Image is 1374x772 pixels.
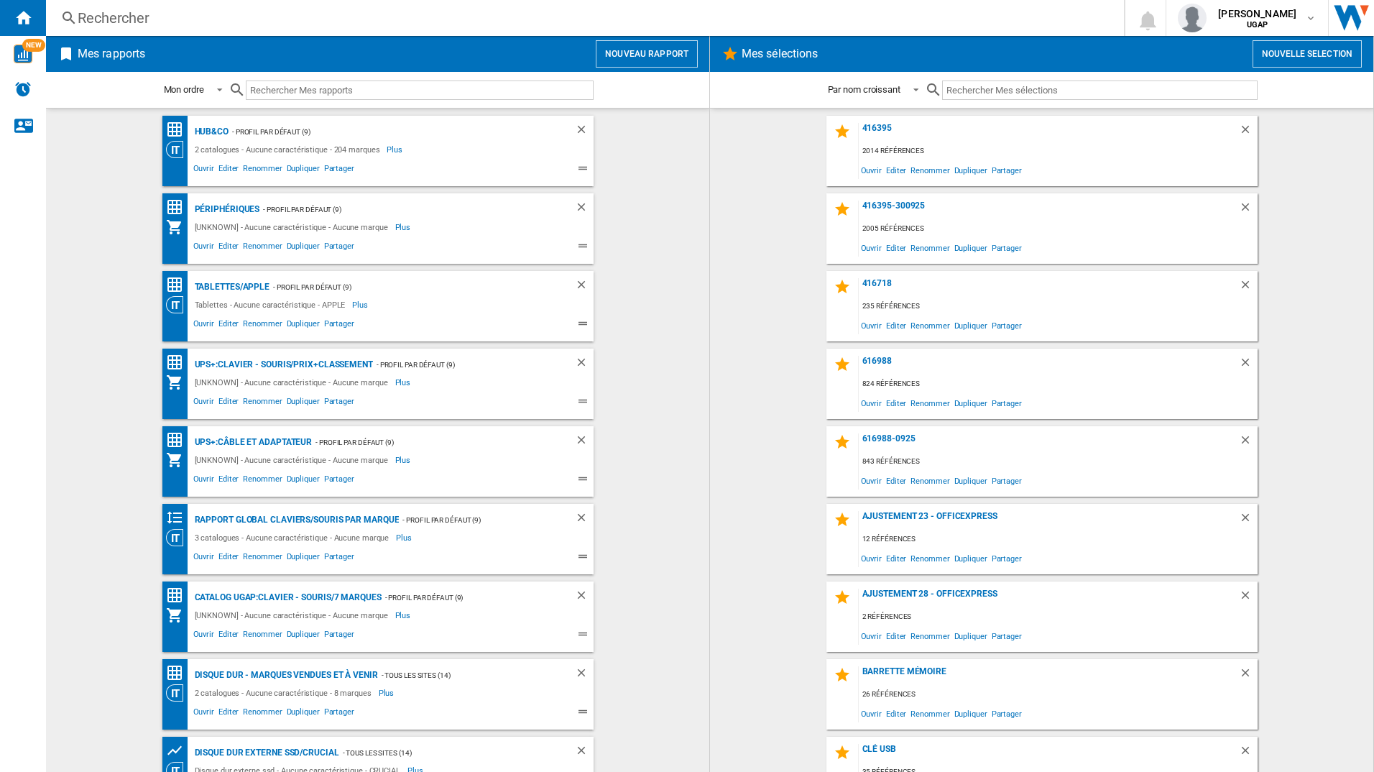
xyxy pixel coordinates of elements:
[859,666,1239,686] div: barrette mémoire
[859,316,884,335] span: Ouvrir
[269,278,545,296] div: - Profil par défaut (9)
[191,705,216,722] span: Ouvrir
[952,160,990,180] span: Dupliquer
[285,705,322,722] span: Dupliquer
[990,160,1024,180] span: Partager
[241,317,284,334] span: Renommer
[166,198,191,216] div: Matrice des prix
[216,705,241,722] span: Editer
[191,744,339,762] div: Disque dur externe ssd/CRUCIAL
[908,316,951,335] span: Renommer
[575,201,594,219] div: Supprimer
[166,219,191,236] div: Mon assortiment
[908,471,951,490] span: Renommer
[322,472,356,490] span: Partager
[78,8,1087,28] div: Rechercher
[1239,433,1258,453] div: Supprimer
[166,684,191,702] div: Vision Catégorie
[884,548,908,568] span: Editer
[216,628,241,645] span: Editer
[241,239,284,257] span: Renommer
[575,123,594,141] div: Supprimer
[395,219,413,236] span: Plus
[575,589,594,607] div: Supprimer
[285,550,322,567] span: Dupliquer
[166,431,191,449] div: Classement des prix
[990,626,1024,645] span: Partager
[990,238,1024,257] span: Partager
[859,686,1258,704] div: 26 références
[1218,6,1296,21] span: [PERSON_NAME]
[285,162,322,179] span: Dupliquer
[191,472,216,490] span: Ouvrir
[859,375,1258,393] div: 824 références
[322,550,356,567] span: Partager
[859,123,1239,142] div: 416395
[1253,40,1362,68] button: Nouvelle selection
[990,704,1024,723] span: Partager
[166,742,191,760] div: Graphe des prix et nb. offres par distributeur
[14,45,32,63] img: wise-card.svg
[859,589,1239,608] div: ajustement 28 - OfficeXpress
[166,451,191,469] div: Mon assortiment
[952,316,990,335] span: Dupliquer
[859,530,1258,548] div: 12 références
[859,608,1258,626] div: 2 références
[22,39,45,52] span: NEW
[1239,201,1258,220] div: Supprimer
[191,374,395,391] div: [UNKNOWN] - Aucune caractéristique - Aucune marque
[908,160,951,180] span: Renommer
[166,354,191,372] div: Classement des prix
[859,704,884,723] span: Ouvrir
[241,550,284,567] span: Renommer
[884,316,908,335] span: Editer
[191,141,387,158] div: 2 catalogues - Aucune caractéristique - 204 marques
[285,628,322,645] span: Dupliquer
[166,509,191,527] div: Distributeurs par tranche de prix
[952,238,990,257] span: Dupliquer
[395,451,413,469] span: Plus
[942,81,1258,100] input: Rechercher Mes sélections
[14,81,32,98] img: alerts-logo.svg
[312,433,545,451] div: - Profil par défaut (9)
[164,84,204,95] div: Mon ordre
[859,278,1239,298] div: 416718
[216,317,241,334] span: Editer
[575,356,594,374] div: Supprimer
[339,744,546,762] div: - Tous les sites (14)
[241,628,284,645] span: Renommer
[166,276,191,294] div: Matrice des prix
[739,40,821,68] h2: Mes sélections
[1239,356,1258,375] div: Supprimer
[166,296,191,313] div: Vision Catégorie
[884,238,908,257] span: Editer
[952,471,990,490] span: Dupliquer
[908,548,951,568] span: Renommer
[952,626,990,645] span: Dupliquer
[908,393,951,413] span: Renommer
[859,220,1258,238] div: 2005 références
[990,316,1024,335] span: Partager
[859,142,1258,160] div: 2014 références
[1178,4,1207,32] img: profile.jpg
[191,684,379,702] div: 2 catalogues - Aucune caractéristique - 8 marques
[322,317,356,334] span: Partager
[229,123,546,141] div: - Profil par défaut (9)
[859,356,1239,375] div: 616988
[828,84,900,95] div: Par nom croissant
[191,201,260,219] div: Périphériques
[191,451,395,469] div: [UNKNOWN] - Aucune caractéristique - Aucune marque
[990,471,1024,490] span: Partager
[191,589,382,607] div: CATALOG UGAP:Clavier - souris/7 marques
[191,666,378,684] div: Disque dur - marques vendues et à venir
[908,238,951,257] span: Renommer
[191,296,353,313] div: Tablettes - Aucune caractéristique - APPLE
[322,162,356,179] span: Partager
[395,607,413,624] span: Plus
[575,278,594,296] div: Supprimer
[191,123,229,141] div: hub&co
[285,472,322,490] span: Dupliquer
[859,238,884,257] span: Ouvrir
[191,239,216,257] span: Ouvrir
[575,511,594,529] div: Supprimer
